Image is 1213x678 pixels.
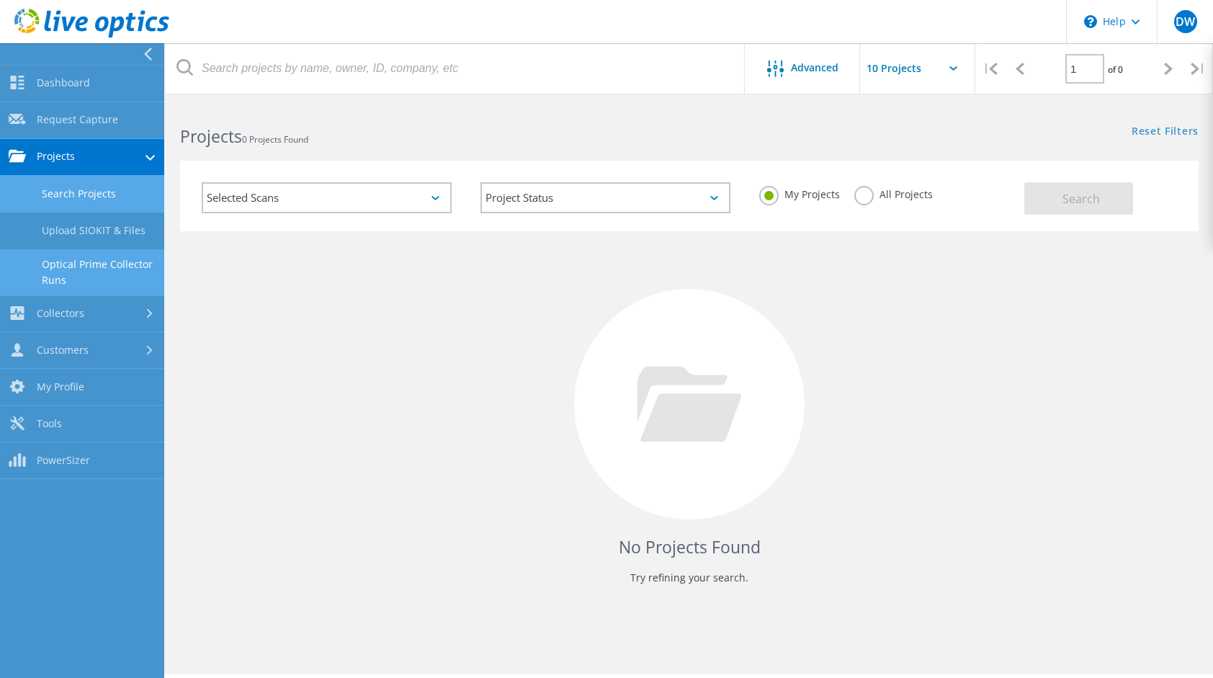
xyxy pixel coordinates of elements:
input: Search projects by name, owner, ID, company, etc [166,43,746,94]
span: Advanced [791,63,838,73]
div: | [1183,43,1213,94]
span: DW [1176,16,1195,27]
a: Live Optics Dashboard [14,30,169,40]
a: Reset Filters [1132,126,1199,138]
label: All Projects [854,186,933,200]
span: of 0 [1108,63,1123,76]
span: 0 Projects Found [242,133,308,146]
div: Selected Scans [202,182,452,213]
div: Project Status [480,182,730,213]
b: Projects [180,125,242,148]
button: Search [1024,182,1133,215]
p: Try refining your search. [194,566,1184,589]
svg: \n [1084,15,1097,28]
div: | [975,43,1005,94]
h4: No Projects Found [194,535,1184,559]
span: Search [1062,191,1100,207]
label: My Projects [759,186,840,200]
